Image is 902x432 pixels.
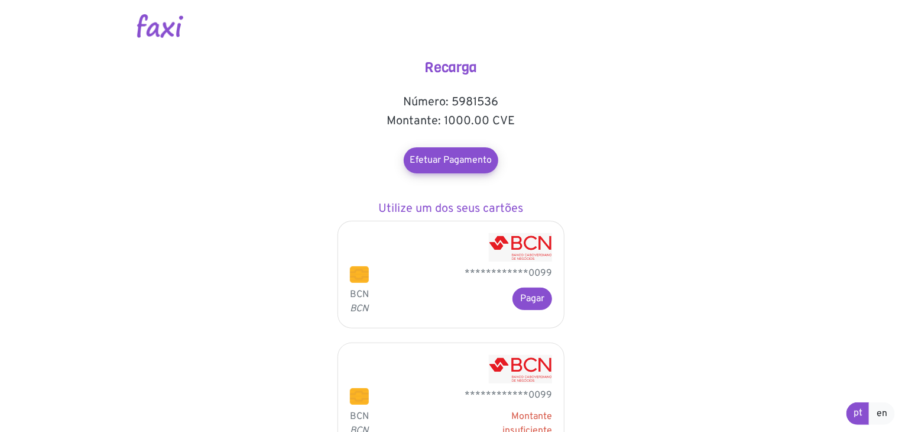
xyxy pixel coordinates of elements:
[333,202,569,216] h5: Utilize um dos seus cartões
[512,288,552,310] button: Pagar
[350,388,369,405] img: chip.png
[846,402,869,425] a: pt
[350,266,369,283] img: chip.png
[350,411,369,423] span: BCN
[404,147,498,173] a: Efetuar Pagamento
[333,114,569,128] h5: Montante: 1000.00 CVE
[350,289,369,301] span: BCN
[333,59,569,76] h4: Recarga
[489,233,552,262] img: BCN - Banco Caboverdiano de Negócios
[350,303,368,315] i: BCN
[489,355,552,383] img: BCN - Banco Caboverdiano de Negócios
[869,402,895,425] a: en
[333,95,569,109] h5: Número: 5981536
